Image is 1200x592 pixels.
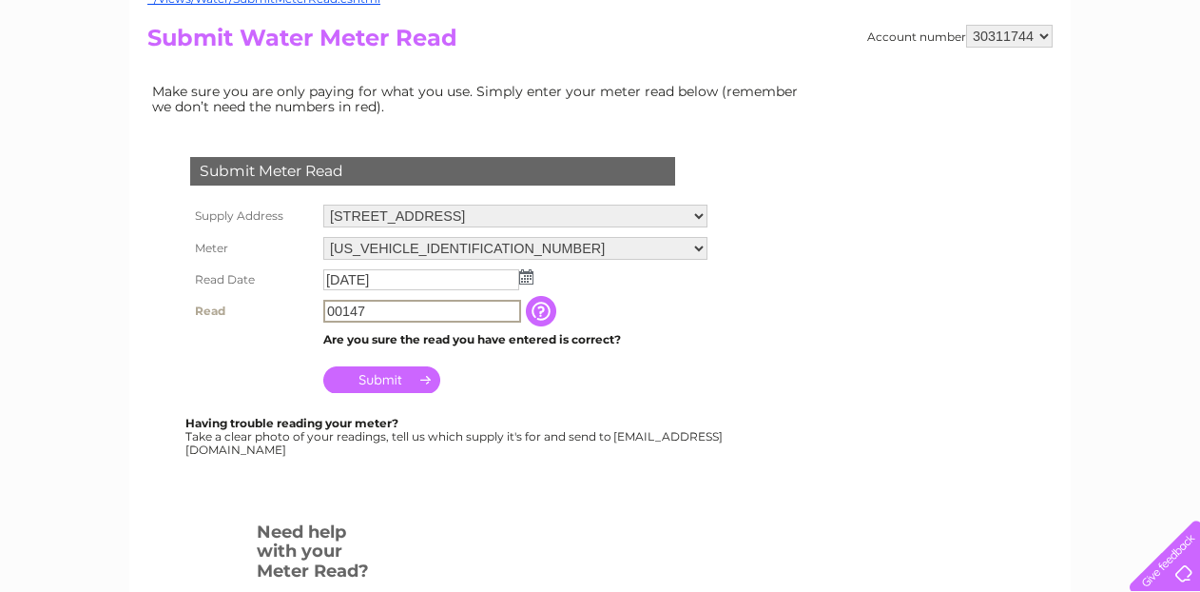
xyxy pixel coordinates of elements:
[519,269,533,285] img: ...
[185,417,726,456] div: Take a clear photo of your readings, tell us which supply it's for and send to [EMAIL_ADDRESS][DO...
[147,25,1053,61] h2: Submit Water Meter Read
[185,416,398,430] b: Having trouble reading your meter?
[867,25,1053,48] div: Account number
[913,81,955,95] a: Energy
[185,200,319,232] th: Supply Address
[1074,81,1120,95] a: Contact
[865,81,901,95] a: Water
[1137,81,1182,95] a: Log out
[842,10,973,33] a: 0333 014 3131
[185,232,319,265] th: Meter
[257,519,374,591] h3: Need help with your Meter Read?
[42,49,139,108] img: logo.png
[190,157,675,186] div: Submit Meter Read
[185,295,319,327] th: Read
[185,265,319,295] th: Read Date
[319,327,712,352] td: Are you sure the read you have entered is correct?
[323,366,440,393] input: Submit
[152,10,1051,92] div: Clear Business is a trading name of Verastar Limited (registered in [GEOGRAPHIC_DATA] No. 3667643...
[1035,81,1062,95] a: Blog
[966,81,1023,95] a: Telecoms
[147,79,813,119] td: Make sure you are only paying for what you use. Simply enter your meter read below (remember we d...
[526,296,560,326] input: Information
